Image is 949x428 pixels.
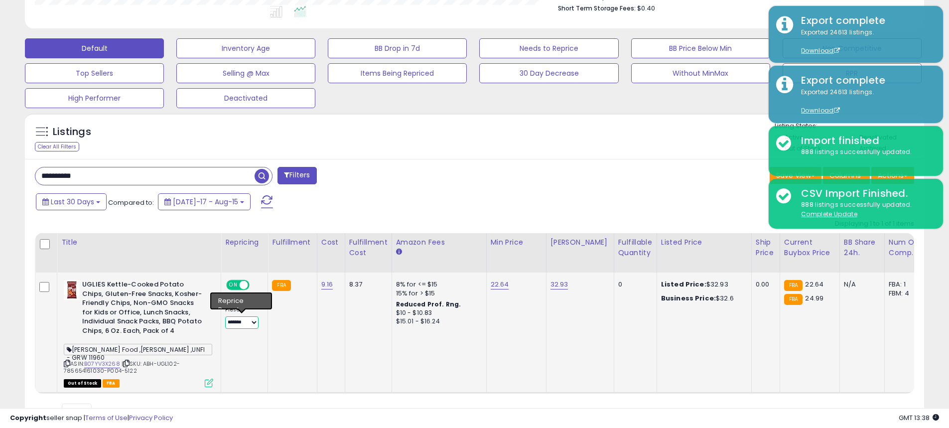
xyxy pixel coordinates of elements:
[805,293,823,303] span: 24.99
[491,237,542,248] div: Min Price
[794,13,936,28] div: Export complete
[84,360,120,368] a: B07YV3X268
[64,379,101,388] span: All listings that are currently out of stock and unavailable for purchase on Amazon
[225,237,264,248] div: Repricing
[661,280,706,289] b: Listed Price:
[396,280,479,289] div: 8% for <= $15
[661,237,747,248] div: Listed Price
[158,193,251,210] button: [DATE]-17 - Aug-15
[783,63,922,83] button: RPR
[82,280,203,338] b: UGLIES Kettle-Cooked Potato Chips, Gluten-Free Snacks, Kosher-Friendly Chips, Non-GMO Snacks for ...
[844,280,877,289] div: N/A
[25,38,164,58] button: Default
[396,289,479,298] div: 15% for > $15
[51,197,94,207] span: Last 30 Days
[108,198,154,207] span: Compared to:
[479,38,618,58] button: Needs to Reprice
[784,237,835,258] div: Current Buybox Price
[889,289,922,298] div: FBM: 4
[550,280,568,289] a: 32.93
[396,248,402,257] small: Amazon Fees.
[103,379,120,388] span: FBA
[36,193,107,210] button: Last 30 Days
[794,134,936,148] div: Import finished
[889,237,925,258] div: Num of Comp.
[25,88,164,108] button: High Performer
[661,280,744,289] div: $32.93
[396,300,461,308] b: Reduced Prof. Rng.
[794,186,936,201] div: CSV Import Finished.
[801,46,840,55] a: Download
[64,280,80,300] img: 41bsfDnaEwL._SL40_.jpg
[889,280,922,289] div: FBA: 1
[558,4,636,12] b: Short Term Storage Fees:
[637,3,655,13] span: $0.40
[770,167,821,184] button: Save View
[618,237,653,258] div: Fulfillable Quantity
[225,295,260,304] div: Amazon AI
[661,294,744,303] div: $32.6
[794,147,936,157] div: 888 listings successfully updated.
[277,167,316,184] button: Filters
[248,281,264,289] span: OFF
[225,306,260,329] div: Preset:
[64,344,212,355] span: [PERSON_NAME] Food ,[PERSON_NAME] ,UNFI - GRW 11960
[272,237,312,248] div: Fulfillment
[328,63,467,83] button: Items Being Repriced
[272,280,290,291] small: FBA
[396,317,479,326] div: $15.01 - $16.24
[176,88,315,108] button: Deactivated
[794,88,936,116] div: Exported 24613 listings.
[129,413,173,423] a: Privacy Policy
[321,280,333,289] a: 9.16
[10,414,173,423] div: seller snap | |
[631,63,770,83] button: Without MinMax
[42,407,114,417] span: Show: entries
[899,413,939,423] span: 2025-09-15 13:38 GMT
[64,360,180,375] span: | SKU: ABH-UGL102-785654161030-P004-5122
[794,200,936,219] div: 888 listings successfully updated.
[349,280,384,289] div: 8.37
[844,237,880,258] div: BB Share 24h.
[25,63,164,83] button: Top Sellers
[396,237,482,248] div: Amazon Fees
[328,38,467,58] button: BB Drop in 7d
[756,237,776,258] div: Ship Price
[784,280,803,291] small: FBA
[550,237,610,248] div: [PERSON_NAME]
[10,413,46,423] strong: Copyright
[794,73,936,88] div: Export complete
[173,197,238,207] span: [DATE]-17 - Aug-15
[618,280,649,289] div: 0
[801,210,857,218] u: Complete Update
[756,280,772,289] div: 0.00
[227,281,240,289] span: ON
[801,106,840,115] a: Download
[85,413,128,423] a: Terms of Use
[661,293,716,303] b: Business Price:
[631,38,770,58] button: BB Price Below Min
[784,294,803,305] small: FBA
[794,28,936,56] div: Exported 24613 listings.
[35,142,79,151] div: Clear All Filters
[61,237,217,248] div: Title
[53,125,91,139] h5: Listings
[491,280,509,289] a: 22.64
[479,63,618,83] button: 30 Day Decrease
[396,309,479,317] div: $10 - $10.83
[176,38,315,58] button: Inventory Age
[321,237,341,248] div: Cost
[64,280,213,386] div: ASIN:
[349,237,388,258] div: Fulfillment Cost
[805,280,823,289] span: 22.64
[176,63,315,83] button: Selling @ Max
